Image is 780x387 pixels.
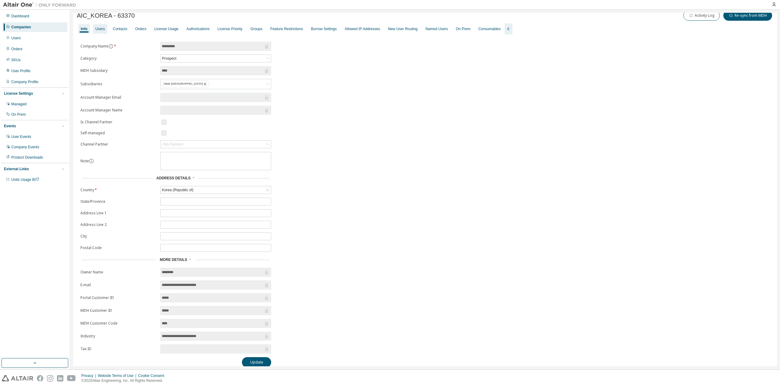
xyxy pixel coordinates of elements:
[80,82,157,86] label: Subsidiaries
[57,375,63,382] img: linkedin.svg
[186,26,210,31] div: Authorizations
[80,44,157,49] label: Company Name
[683,10,720,21] button: Activity Log
[81,373,98,378] div: Privacy
[80,120,157,125] label: Is Channel Partner
[80,321,157,326] label: MDH Customer Code
[80,188,157,192] label: Country
[270,26,303,31] div: Feature Restrictions
[11,36,21,40] div: Users
[80,158,89,164] label: Note
[11,79,38,84] div: Company Profile
[11,155,43,160] div: Product Downloads
[11,112,26,117] div: On Prem
[80,56,157,61] label: Category
[80,108,157,113] label: Account Manager Name
[80,234,157,239] label: City
[80,131,157,135] label: Self-managed
[80,295,157,300] label: Portal Customer ID
[250,26,262,31] div: Groups
[2,375,33,382] img: altair_logo.svg
[80,68,157,73] label: MDH Subsidary
[426,26,448,31] div: Named Users
[135,26,147,31] div: Orders
[80,211,157,216] label: Address Line 1
[162,80,209,88] div: Altair [GEOGRAPHIC_DATA]
[4,167,29,171] div: External Links
[11,47,23,51] div: Orders
[162,142,184,147] div: <No Partner>
[80,308,157,313] label: MDH Customer ID
[161,55,177,62] div: Prospect
[80,142,157,147] label: Channel Partner
[11,58,21,62] div: SKUs
[80,222,157,227] label: Address Line 2
[98,373,138,378] div: Website Terms of Use
[242,357,271,368] button: Update
[478,26,501,31] div: Consumables
[156,176,190,180] span: Address Details
[3,2,79,8] img: Altair One
[67,375,76,382] img: youtube.svg
[81,26,87,31] div: Info
[161,79,271,89] div: Altair [GEOGRAPHIC_DATA]
[161,187,194,193] div: Korea (Republic of)
[161,55,271,62] div: Prospect
[108,44,113,49] button: information
[81,378,168,383] p: © 2025 Altair Engineering, Inc. All Rights Reserved.
[311,26,337,31] div: Borrow Settings
[11,25,31,30] div: Companies
[11,14,29,19] div: Dashboard
[80,283,157,287] label: E-mail
[11,178,39,182] span: Units Usage BI
[4,91,33,96] div: License Settings
[80,199,157,204] label: State/Province
[723,10,772,21] button: Re-sync from MDH
[154,26,178,31] div: License Usage
[77,12,135,19] span: AIC_KOREA - 63370
[47,375,53,382] img: instagram.svg
[161,141,271,148] div: <No Partner>
[80,334,157,339] label: Industry
[80,347,157,351] label: Tax ID
[95,26,105,31] div: Users
[138,373,168,378] div: Cookie Consent
[80,95,157,100] label: Account Manager Email
[160,258,187,262] span: More Details
[37,375,43,382] img: facebook.svg
[80,245,157,250] label: Postal Code
[4,124,16,128] div: Events
[80,270,157,275] label: Owner Name
[345,26,380,31] div: Allowed IP Addresses
[456,26,470,31] div: On Prem
[11,102,27,107] div: Managed
[218,26,243,31] div: License Priority
[11,69,30,73] div: User Profile
[388,26,417,31] div: New User Routing
[11,145,39,150] div: Company Events
[113,26,127,31] div: Contacts
[11,134,31,139] div: User Events
[89,159,94,164] button: information
[161,186,271,194] div: Korea (Republic of)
